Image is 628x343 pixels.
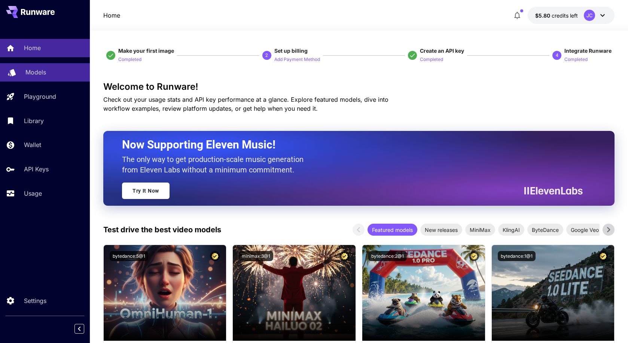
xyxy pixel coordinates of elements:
p: Settings [24,296,46,305]
button: bytedance:1@1 [498,251,536,261]
div: MiniMax [465,224,495,236]
span: Create an API key [420,48,464,54]
img: alt [492,245,615,341]
span: Integrate Runware [564,48,612,54]
button: minimax:3@1 [239,251,273,261]
p: Test drive the best video models [103,224,221,235]
p: Playground [24,92,56,101]
img: alt [362,245,485,341]
button: bytedance:5@1 [110,251,148,261]
button: Certified Model – Vetted for best performance and includes a commercial license. [469,251,479,261]
p: API Keys [24,165,49,174]
p: Completed [118,56,141,63]
div: JC [584,10,595,21]
p: 2 [265,52,268,59]
div: Google Veo [566,224,603,236]
span: credits left [552,12,578,19]
span: MiniMax [465,226,495,234]
p: Models [25,68,46,77]
div: New releases [420,224,462,236]
p: Usage [24,189,42,198]
button: Certified Model – Vetted for best performance and includes a commercial license. [598,251,608,261]
p: Add Payment Method [274,56,320,63]
span: Make your first image [118,48,174,54]
div: $5.80193 [535,12,578,19]
button: Completed [564,55,588,64]
p: Library [24,116,44,125]
p: Wallet [24,140,41,149]
button: Completed [420,55,443,64]
button: Certified Model – Vetted for best performance and includes a commercial license. [339,251,350,261]
div: Featured models [368,224,417,236]
button: $5.80193JC [528,7,615,24]
a: Try It Now [122,183,170,199]
h2: Now Supporting Eleven Music! [122,138,577,152]
span: Set up billing [274,48,308,54]
div: ByteDance [527,224,563,236]
span: Google Veo [566,226,603,234]
div: KlingAI [498,224,524,236]
p: The only way to get production-scale music generation from Eleven Labs without a minimum commitment. [122,154,309,175]
span: $5.80 [535,12,552,19]
nav: breadcrumb [103,11,120,20]
button: bytedance:2@1 [368,251,407,261]
span: Check out your usage stats and API key performance at a glance. Explore featured models, dive int... [103,96,388,112]
h3: Welcome to Runware! [103,82,615,92]
img: alt [104,245,226,341]
span: New releases [420,226,462,234]
button: Completed [118,55,141,64]
a: Home [103,11,120,20]
span: Featured models [368,226,417,234]
p: Completed [420,56,443,63]
p: Completed [564,56,588,63]
p: 4 [556,52,558,59]
button: Collapse sidebar [74,324,84,334]
div: Collapse sidebar [80,322,90,336]
span: KlingAI [498,226,524,234]
span: ByteDance [527,226,563,234]
p: Home [24,43,41,52]
button: Certified Model – Vetted for best performance and includes a commercial license. [210,251,220,261]
button: Add Payment Method [274,55,320,64]
img: alt [233,245,356,341]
